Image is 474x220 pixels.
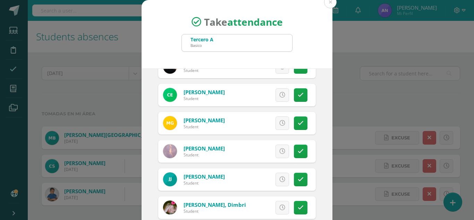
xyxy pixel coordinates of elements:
div: Basico [191,43,213,48]
a: [PERSON_NAME] [184,117,225,124]
div: Student [184,152,225,158]
a: [PERSON_NAME] [184,89,225,96]
img: fbe6feb9f2ce11a1309968ccdaa7f815.png [163,201,177,214]
div: Student [184,96,225,101]
div: Tercero A [191,36,213,43]
div: Student [184,208,246,214]
div: Student [184,124,225,130]
div: Student [184,67,242,73]
a: [PERSON_NAME], Dimbri [184,201,246,208]
img: 28444dba367f464b25ea9f687ab8dfb1.png [163,116,177,130]
strong: attendance [227,15,283,28]
div: Student [184,180,225,186]
a: [PERSON_NAME] [184,173,225,180]
img: 9ffbbce3a457bafce552478b94b9481f.png [163,88,177,102]
input: Search for a grade or section here… [182,34,292,51]
img: 518a60386072bd13403e207eac232e5b.png [163,144,177,158]
img: 005d472a60efec97c4584321c9bca841.png [163,172,177,186]
a: [PERSON_NAME] [184,145,225,152]
span: Take [204,15,283,28]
